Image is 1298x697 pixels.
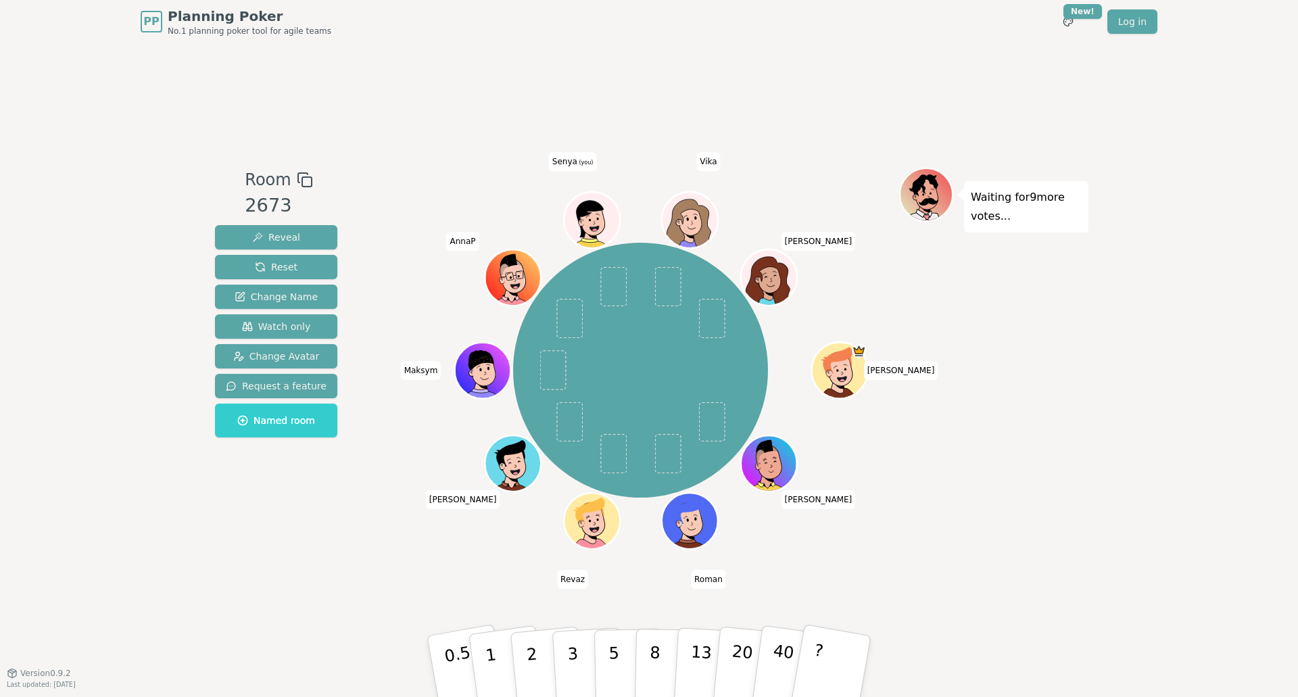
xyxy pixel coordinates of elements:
[252,231,300,244] span: Reveal
[401,361,441,380] span: Click to change your name
[7,681,76,688] span: Last updated: [DATE]
[168,26,331,37] span: No.1 planning poker tool for agile teams
[557,570,588,589] span: Click to change your name
[691,570,726,589] span: Click to change your name
[864,361,938,380] span: Click to change your name
[235,290,318,304] span: Change Name
[215,344,337,368] button: Change Avatar
[226,379,327,393] span: Request a feature
[215,374,337,398] button: Request a feature
[782,231,856,250] span: Click to change your name
[1056,9,1080,34] button: New!
[447,231,479,250] span: Click to change your name
[577,159,594,165] span: (you)
[426,490,500,509] span: Click to change your name
[971,188,1082,226] p: Waiting for 9 more votes...
[237,414,315,427] span: Named room
[852,344,866,358] span: Ira is the host
[549,151,597,170] span: Click to change your name
[245,168,291,192] span: Room
[20,668,71,679] span: Version 0.9.2
[255,260,297,274] span: Reset
[565,193,618,246] button: Click to change your avatar
[242,320,311,333] span: Watch only
[215,314,337,339] button: Watch only
[215,404,337,437] button: Named room
[215,255,337,279] button: Reset
[1063,4,1102,19] div: New!
[143,14,159,30] span: PP
[168,7,331,26] span: Planning Poker
[782,490,856,509] span: Click to change your name
[1107,9,1157,34] a: Log in
[245,192,312,220] div: 2673
[696,151,720,170] span: Click to change your name
[215,285,337,309] button: Change Name
[141,7,331,37] a: PPPlanning PokerNo.1 planning poker tool for agile teams
[233,350,320,363] span: Change Avatar
[7,668,71,679] button: Version0.9.2
[215,225,337,249] button: Reveal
